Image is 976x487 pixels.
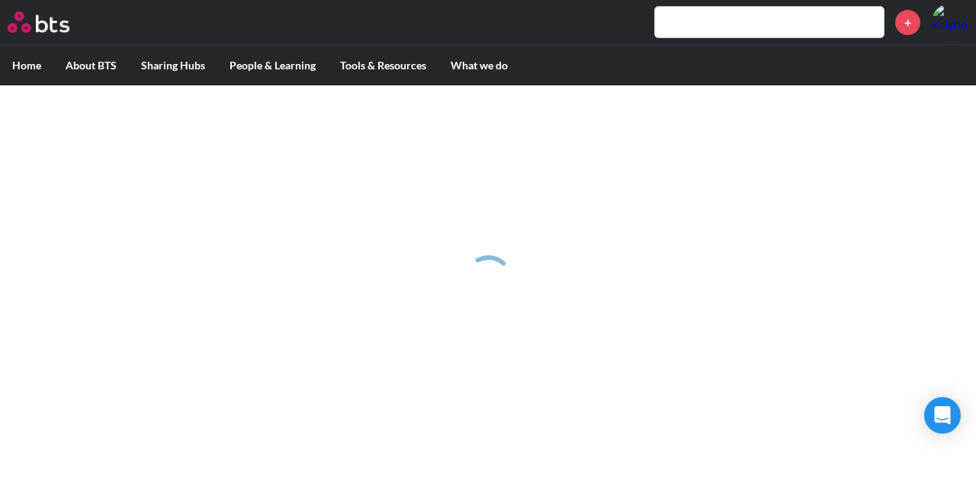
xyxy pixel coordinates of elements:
a: Profile [932,4,968,40]
div: Open Intercom Messenger [924,397,961,434]
label: About BTS [53,46,129,85]
a: + [895,10,920,35]
label: What we do [438,46,520,85]
img: Kristine Shook [932,4,968,40]
label: Tools & Resources [328,46,438,85]
img: BTS Logo [8,11,69,33]
label: Sharing Hubs [129,46,217,85]
label: People & Learning [217,46,328,85]
a: Go home [8,11,98,33]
